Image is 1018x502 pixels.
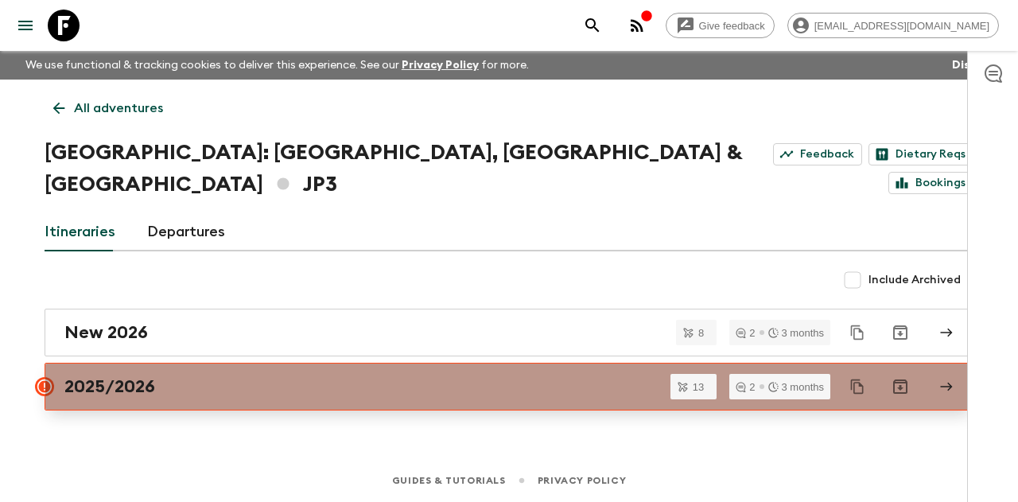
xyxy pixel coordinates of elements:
[868,143,973,165] a: Dietary Reqs
[888,172,973,194] a: Bookings
[402,60,479,71] a: Privacy Policy
[683,382,713,392] span: 13
[884,317,916,348] button: Archive
[806,20,998,32] span: [EMAIL_ADDRESS][DOMAIN_NAME]
[768,382,824,392] div: 3 months
[538,472,626,489] a: Privacy Policy
[773,143,862,165] a: Feedback
[577,10,608,41] button: search adventures
[948,54,999,76] button: Dismiss
[690,20,774,32] span: Give feedback
[45,137,753,200] h1: [GEOGRAPHIC_DATA]: [GEOGRAPHIC_DATA], [GEOGRAPHIC_DATA] & [GEOGRAPHIC_DATA] JP3
[392,472,506,489] a: Guides & Tutorials
[147,213,225,251] a: Departures
[843,318,872,347] button: Duplicate
[787,13,999,38] div: [EMAIL_ADDRESS][DOMAIN_NAME]
[10,10,41,41] button: menu
[689,328,713,338] span: 8
[45,92,172,124] a: All adventures
[768,328,824,338] div: 3 months
[45,309,973,356] a: New 2026
[45,363,973,411] a: 2025/2026
[736,328,755,338] div: 2
[666,13,775,38] a: Give feedback
[74,99,163,118] p: All adventures
[64,322,148,343] h2: New 2026
[843,372,872,401] button: Duplicate
[45,213,115,251] a: Itineraries
[64,376,155,397] h2: 2025/2026
[884,371,916,403] button: Archive
[19,51,535,80] p: We use functional & tracking cookies to deliver this experience. See our for more.
[736,382,755,392] div: 2
[868,272,961,288] span: Include Archived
